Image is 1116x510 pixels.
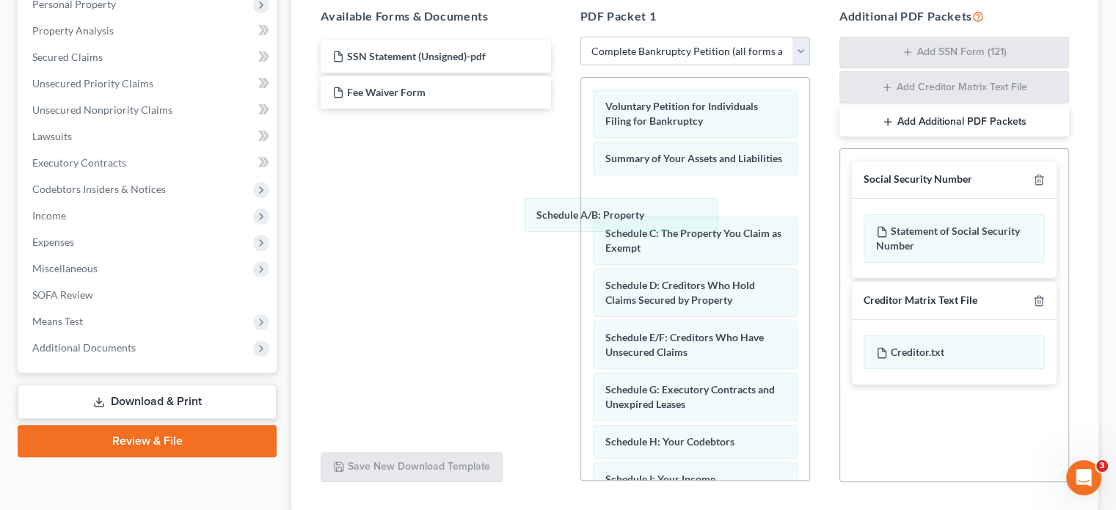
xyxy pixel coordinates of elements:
h5: PDF Packet 1 [580,7,810,25]
span: SOFA Review [32,288,93,301]
a: Executory Contracts [21,150,277,176]
span: Schedule H: Your Codebtors [605,435,734,448]
span: Schedule I: Your Income [605,473,715,485]
h5: Additional PDF Packets [839,7,1069,25]
span: Expenses [32,236,74,248]
a: Secured Claims [21,44,277,70]
div: Creditor Matrix Text File [864,294,977,307]
span: Unsecured Nonpriority Claims [32,103,172,116]
a: SOFA Review [21,282,277,308]
div: Creditor.txt [864,335,1045,369]
span: Schedule G: Executory Contracts and Unexpired Leases [605,383,775,410]
span: 3 [1096,460,1108,472]
span: Schedule E/F: Creditors Who Have Unsecured Claims [605,331,764,358]
a: Download & Print [18,385,277,419]
span: Schedule D: Creditors Who Hold Claims Secured by Property [605,279,755,306]
span: Means Test [32,315,83,327]
a: Unsecured Priority Claims [21,70,277,97]
button: Add Additional PDF Packets [839,106,1069,137]
span: SSN Statement (Unsigned)-pdf [347,50,486,62]
span: Secured Claims [32,51,103,63]
span: Miscellaneous [32,262,98,274]
span: Property Analysis [32,24,114,37]
span: Voluntary Petition for Individuals Filing for Bankruptcy [605,100,758,127]
h5: Available Forms & Documents [321,7,550,25]
button: Save New Download Template [321,452,503,483]
span: Summary of Your Assets and Liabilities [605,152,782,164]
a: Review & File [18,425,277,457]
span: Executory Contracts [32,156,126,169]
button: Add Creditor Matrix Text File [839,71,1069,103]
div: Social Security Number [864,172,972,186]
span: Additional Documents [32,341,136,354]
span: Income [32,209,66,222]
span: Lawsuits [32,130,72,142]
button: Add SSN Form (121) [839,37,1069,69]
span: Unsecured Priority Claims [32,77,153,90]
span: Codebtors Insiders & Notices [32,183,166,195]
span: Fee Waiver Form [347,86,426,98]
a: Property Analysis [21,18,277,44]
a: Lawsuits [21,123,277,150]
a: Unsecured Nonpriority Claims [21,97,277,123]
iframe: Intercom live chat [1066,460,1101,495]
span: Schedule A/B: Property [536,208,644,221]
div: Statement of Social Security Number [864,214,1045,263]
